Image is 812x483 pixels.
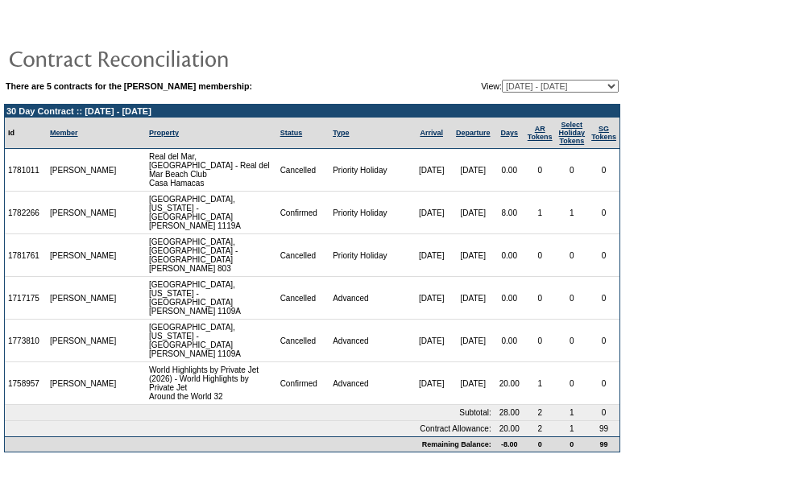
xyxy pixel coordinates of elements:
[452,192,495,234] td: [DATE]
[50,129,78,137] a: Member
[556,436,589,452] td: 0
[559,121,586,145] a: Select HolidayTokens
[556,320,589,362] td: 0
[588,234,619,277] td: 0
[6,81,252,91] b: There are 5 contracts for the [PERSON_NAME] membership:
[329,149,411,192] td: Priority Holiday
[588,421,619,436] td: 99
[452,320,495,362] td: [DATE]
[146,234,277,277] td: [GEOGRAPHIC_DATA], [GEOGRAPHIC_DATA] - [GEOGRAPHIC_DATA] [PERSON_NAME] 803
[411,362,451,405] td: [DATE]
[47,149,120,192] td: [PERSON_NAME]
[524,362,556,405] td: 1
[5,277,47,320] td: 1717175
[5,192,47,234] td: 1782266
[277,234,330,277] td: Cancelled
[495,320,524,362] td: 0.00
[280,129,303,137] a: Status
[149,129,179,137] a: Property
[47,192,120,234] td: [PERSON_NAME]
[588,277,619,320] td: 0
[277,362,330,405] td: Confirmed
[411,192,451,234] td: [DATE]
[47,234,120,277] td: [PERSON_NAME]
[411,149,451,192] td: [DATE]
[556,149,589,192] td: 0
[411,277,451,320] td: [DATE]
[588,362,619,405] td: 0
[556,405,589,421] td: 1
[556,362,589,405] td: 0
[495,192,524,234] td: 8.00
[411,234,451,277] td: [DATE]
[329,192,411,234] td: Priority Holiday
[588,436,619,452] td: 99
[556,192,589,234] td: 1
[5,118,47,149] td: Id
[400,80,619,93] td: View:
[495,234,524,277] td: 0.00
[524,277,556,320] td: 0
[452,234,495,277] td: [DATE]
[8,42,330,74] img: pgTtlContractReconciliation.gif
[5,320,47,362] td: 1773810
[495,405,524,421] td: 28.00
[329,320,411,362] td: Advanced
[47,362,120,405] td: [PERSON_NAME]
[146,149,277,192] td: Real del Mar, [GEOGRAPHIC_DATA] - Real del Mar Beach Club Casa Hamacas
[47,320,120,362] td: [PERSON_NAME]
[5,149,47,192] td: 1781011
[524,421,556,436] td: 2
[588,320,619,362] td: 0
[495,362,524,405] td: 20.00
[524,436,556,452] td: 0
[146,362,277,405] td: World Highlights by Private Jet (2026) - World Highlights by Private Jet Around the World 32
[5,436,495,452] td: Remaining Balance:
[146,192,277,234] td: [GEOGRAPHIC_DATA], [US_STATE] - [GEOGRAPHIC_DATA] [PERSON_NAME] 1119A
[329,234,411,277] td: Priority Holiday
[146,320,277,362] td: [GEOGRAPHIC_DATA], [US_STATE] - [GEOGRAPHIC_DATA] [PERSON_NAME] 1109A
[420,129,443,137] a: Arrival
[5,234,47,277] td: 1781761
[588,405,619,421] td: 0
[452,149,495,192] td: [DATE]
[329,362,411,405] td: Advanced
[5,405,495,421] td: Subtotal:
[456,129,491,137] a: Departure
[495,149,524,192] td: 0.00
[500,129,518,137] a: Days
[333,129,349,137] a: Type
[495,421,524,436] td: 20.00
[556,234,589,277] td: 0
[588,149,619,192] td: 0
[277,277,330,320] td: Cancelled
[47,277,120,320] td: [PERSON_NAME]
[411,320,451,362] td: [DATE]
[591,125,616,141] a: SGTokens
[5,362,47,405] td: 1758957
[588,192,619,234] td: 0
[524,149,556,192] td: 0
[524,192,556,234] td: 1
[277,149,330,192] td: Cancelled
[329,277,411,320] td: Advanced
[452,277,495,320] td: [DATE]
[5,105,619,118] td: 30 Day Contract :: [DATE] - [DATE]
[5,421,495,436] td: Contract Allowance:
[524,405,556,421] td: 2
[277,192,330,234] td: Confirmed
[495,436,524,452] td: -8.00
[146,277,277,320] td: [GEOGRAPHIC_DATA], [US_STATE] - [GEOGRAPHIC_DATA] [PERSON_NAME] 1109A
[556,277,589,320] td: 0
[556,421,589,436] td: 1
[495,277,524,320] td: 0.00
[524,234,556,277] td: 0
[524,320,556,362] td: 0
[452,362,495,405] td: [DATE]
[277,320,330,362] td: Cancelled
[528,125,553,141] a: ARTokens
